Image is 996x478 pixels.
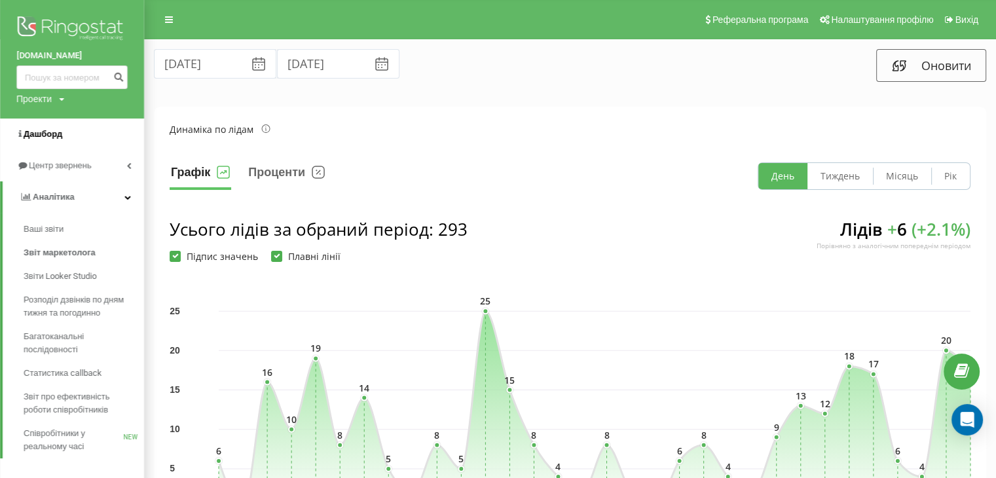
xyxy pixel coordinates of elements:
[24,270,97,283] span: Звіти Looker Studio
[24,223,64,236] span: Ваші звіти
[33,192,75,202] span: Аналiтика
[24,361,144,385] a: Статистика callback
[170,463,175,473] text: 5
[831,14,933,25] span: Налаштування профілю
[24,293,138,320] span: Розподіл дзвінків по дням тижня та погодинно
[931,163,970,189] button: Рік
[24,385,144,422] a: Звіт про ефективність роботи співробітників
[24,129,62,139] span: Дашборд
[24,265,144,288] a: Звіти Looker Studio
[758,163,807,189] button: День
[29,160,92,170] span: Центр звернень
[24,427,123,453] span: Співробітники у реальному часі
[844,350,855,362] text: 18
[216,445,221,457] text: 6
[170,162,231,190] button: Графік
[24,390,138,416] span: Звіт про ефективність роботи співробітників
[912,217,970,241] span: ( + 2.1 %)
[676,445,682,457] text: 6
[919,460,925,473] text: 4
[951,404,983,435] div: Open Intercom Messenger
[16,49,128,62] a: [DOMAIN_NAME]
[170,306,180,316] text: 25
[817,241,970,250] div: Порівняно з аналогічним попереднім періодом
[868,358,879,370] text: 17
[262,365,272,378] text: 16
[24,325,144,361] a: Багатоканальні послідовності
[955,14,978,25] span: Вихід
[3,181,144,213] a: Аналiтика
[480,295,490,307] text: 25
[359,382,369,394] text: 14
[774,421,779,433] text: 9
[24,241,144,265] a: Звіт маркетолога
[286,413,297,426] text: 10
[873,163,931,189] button: Місяць
[876,49,986,82] button: Оновити
[24,422,144,458] a: Співробітники у реальному часіNEW
[16,65,128,89] input: Пошук за номером
[504,373,515,386] text: 15
[24,246,96,259] span: Звіт маркетолога
[24,288,144,325] a: Розподіл дзвінків по дням тижня та погодинно
[337,429,342,441] text: 8
[16,92,52,105] div: Проекти
[807,163,873,189] button: Тиждень
[170,251,258,262] label: Підпис значень
[712,14,809,25] span: Реферальна програма
[458,452,464,465] text: 5
[170,384,180,395] text: 15
[271,251,341,262] label: Плавні лінії
[247,162,326,190] button: Проценти
[24,330,138,356] span: Багатоканальні послідовності
[887,217,897,241] span: +
[820,397,830,410] text: 12
[604,429,609,441] text: 8
[170,424,180,434] text: 10
[170,122,270,136] div: Динаміка по лідам
[24,217,144,241] a: Ваші звіти
[16,13,128,46] img: Ringostat logo
[24,367,101,380] span: Статистика callback
[817,217,970,262] div: Лідів 6
[170,345,180,356] text: 20
[310,342,321,354] text: 19
[170,217,468,241] div: Усього лідів за обраний період : 293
